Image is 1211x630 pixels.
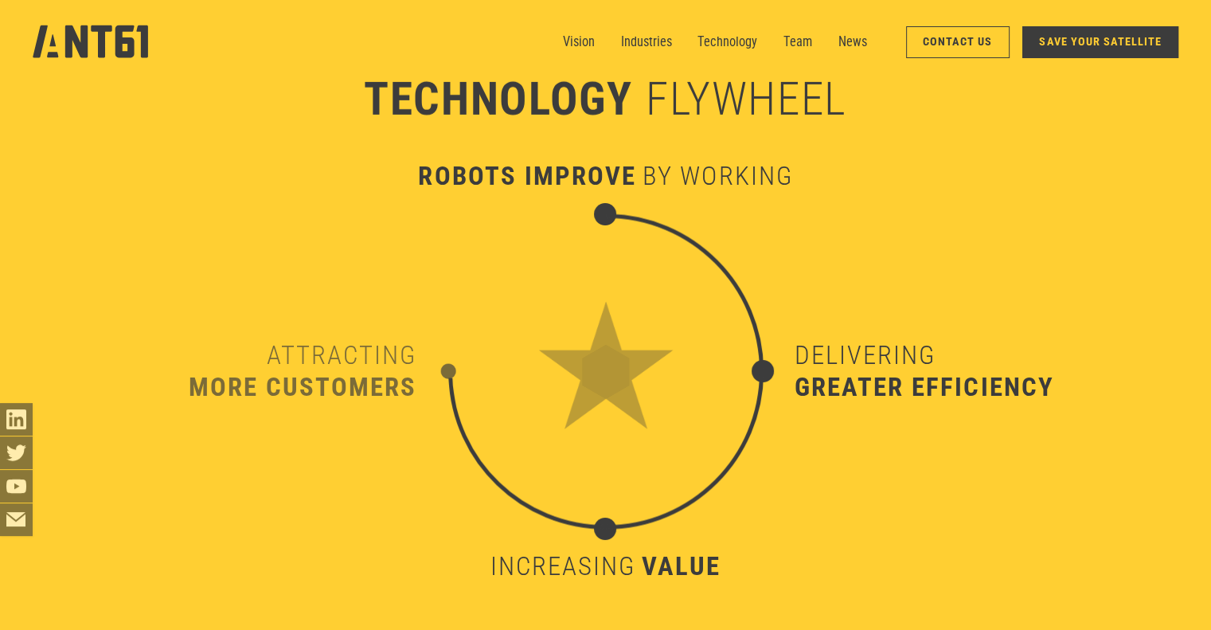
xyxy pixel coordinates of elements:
a: Contact Us [906,26,1010,58]
div: increasing [490,550,635,583]
div: Delivering [795,339,936,372]
div: robots improve [418,160,636,193]
a: News [838,26,867,59]
a: home [33,21,148,65]
a: Technology [697,26,757,59]
div: more customers [189,372,417,405]
div: Attracting [267,339,416,372]
a: Vision [563,26,595,59]
div: greater efficiency [795,372,1054,405]
div: by working [643,160,792,193]
div: value [642,550,721,583]
a: Team [783,26,812,59]
a: SAVE YOUR SATELLITE [1022,26,1178,58]
a: Industries [621,26,672,59]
